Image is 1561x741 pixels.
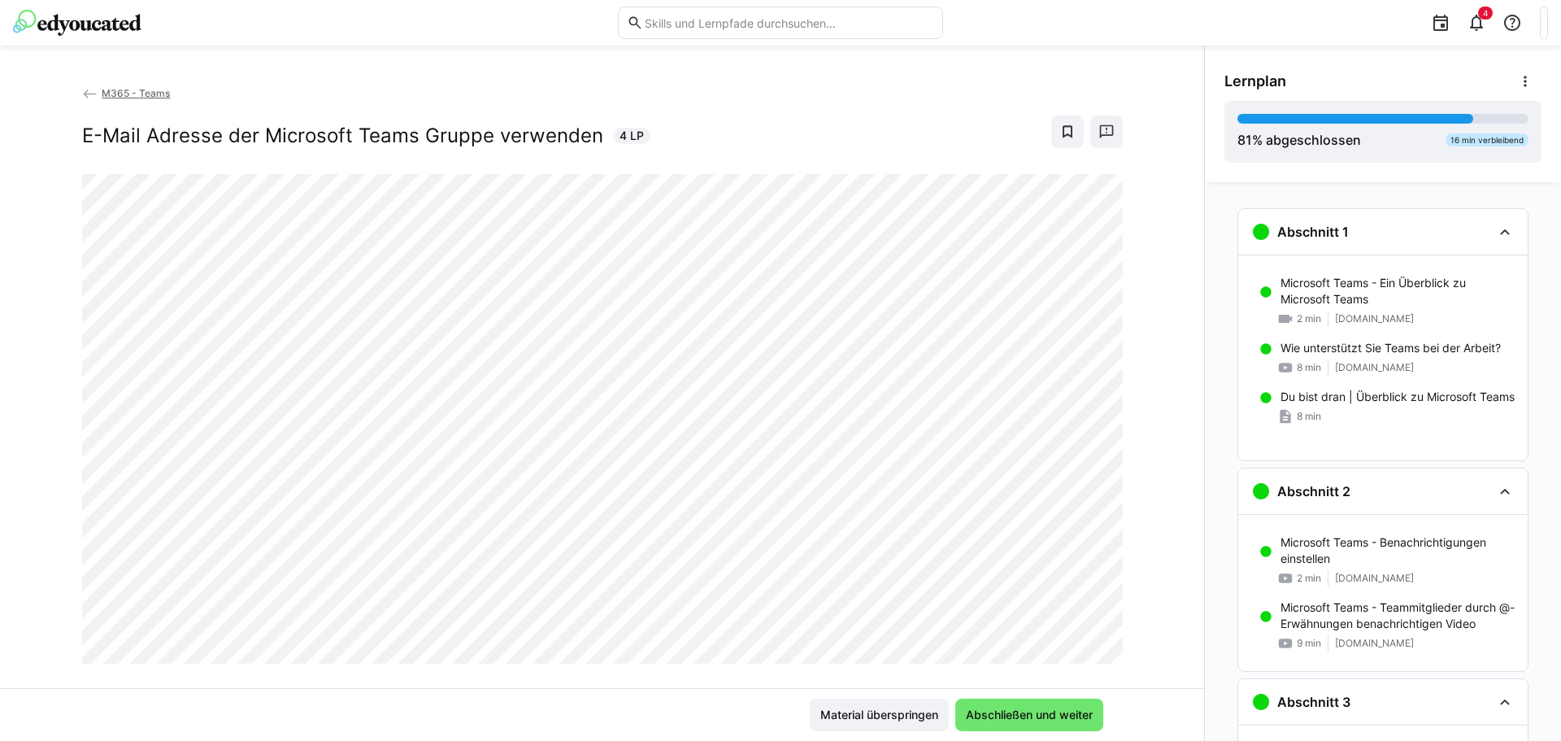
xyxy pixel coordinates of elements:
span: M365 - Teams [102,87,170,99]
span: 4 [1483,8,1488,18]
span: 81 [1237,132,1252,148]
span: [DOMAIN_NAME] [1335,572,1414,585]
span: Lernplan [1224,72,1286,90]
h3: Abschnitt 3 [1277,694,1350,710]
p: Wie unterstützt Sie Teams bei der Arbeit? [1281,340,1501,356]
span: 4 LP [620,128,644,144]
span: 8 min [1297,361,1321,374]
a: M365 - Teams [82,87,171,99]
button: Abschließen und weiter [955,699,1103,731]
span: Material überspringen [818,707,941,723]
h3: Abschnitt 2 [1277,483,1350,499]
span: Abschließen und weiter [963,707,1095,723]
h2: E-Mail Adresse der Microsoft Teams Gruppe verwenden [82,124,603,148]
p: Microsoft Teams - Ein Überblick zu Microsoft Teams [1281,275,1515,307]
span: [DOMAIN_NAME] [1335,361,1414,374]
span: [DOMAIN_NAME] [1335,312,1414,325]
span: 2 min [1297,312,1321,325]
button: Material überspringen [810,699,949,731]
span: 2 min [1297,572,1321,585]
span: 9 min [1297,637,1321,650]
p: Du bist dran | Überblick zu Microsoft Teams [1281,389,1515,405]
p: Microsoft Teams - Teammitglieder durch @-Erwähnungen benachrichtigen Video [1281,599,1515,632]
div: % abgeschlossen [1237,130,1361,150]
div: 16 min verbleibend [1446,133,1528,146]
h3: Abschnitt 1 [1277,224,1349,240]
p: Microsoft Teams - Benachrichtigungen einstellen [1281,534,1515,567]
span: [DOMAIN_NAME] [1335,637,1414,650]
input: Skills und Lernpfade durchsuchen… [643,15,934,30]
span: 8 min [1297,410,1321,423]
